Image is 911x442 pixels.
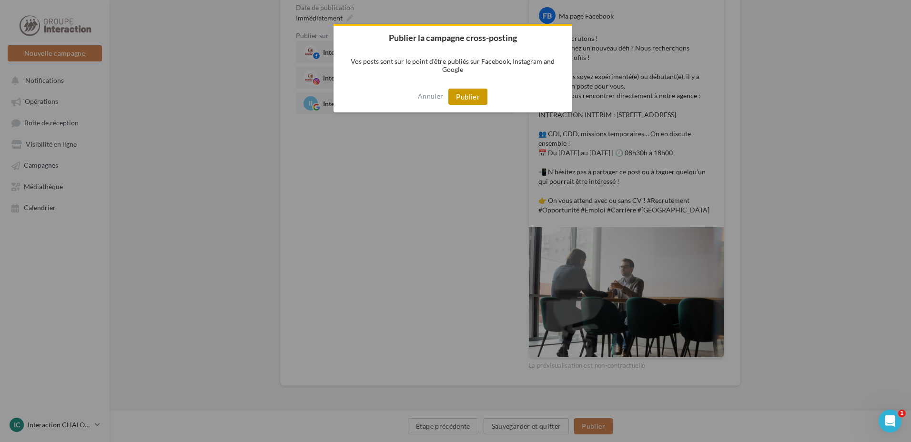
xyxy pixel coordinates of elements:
h2: Publier la campagne cross-posting [334,26,572,50]
p: Vos posts sont sur le point d'être publiés sur Facebook, Instagram and Google [334,50,572,81]
button: Publier [448,89,487,105]
span: 1 [898,410,906,417]
iframe: Intercom live chat [879,410,901,432]
button: Annuler [418,89,443,104]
